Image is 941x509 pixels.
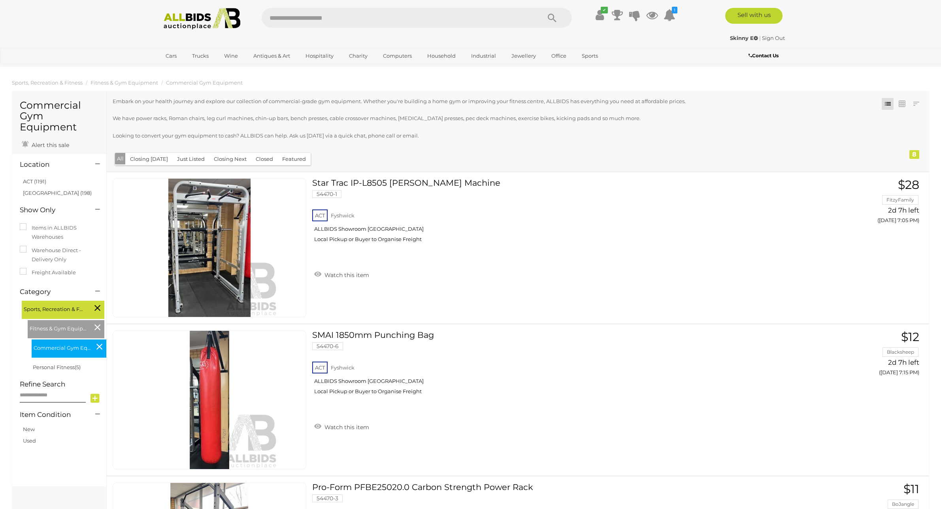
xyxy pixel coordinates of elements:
[20,288,83,296] h4: Category
[160,62,227,75] a: [GEOGRAPHIC_DATA]
[24,303,83,314] span: Sports, Recreation & Fitness
[312,268,371,280] a: Watch this item
[903,482,919,496] span: $11
[749,53,779,58] b: Contact Us
[546,49,571,62] a: Office
[759,35,761,41] span: |
[730,35,759,41] a: Skinny E
[577,49,603,62] a: Sports
[594,8,606,22] a: ✔
[506,49,541,62] a: Jewellery
[318,330,786,401] a: SMAI 1850mm Punching Bag 54470-6 ACT Fyshwick ALLBIDS Showroom [GEOGRAPHIC_DATA] Local Pickup or ...
[209,153,251,165] button: Closing Next
[187,49,214,62] a: Trucks
[20,223,98,242] label: Items in ALLBIDS Warehouses
[113,131,850,140] p: Looking to convert your gym equipment to cash? ALLBIDS can help. Ask us [DATE] via a quick chat, ...
[20,268,76,277] label: Freight Available
[798,178,921,228] a: $28 FitzyFamily 2d 7h left ([DATE] 7:05 PM)
[20,100,98,133] h1: Commercial Gym Equipment
[23,178,46,185] a: ACT (1191)
[251,153,278,165] button: Closed
[30,322,89,333] span: Fitness & Gym Equipment
[23,190,92,196] a: [GEOGRAPHIC_DATA] (198)
[300,49,339,62] a: Hospitality
[378,49,417,62] a: Computers
[422,49,461,62] a: Household
[113,114,850,123] p: We have power racks, Roman chairs, leg curl machines, chin-up bars, bench presses, cable crossove...
[322,271,369,279] span: Watch this item
[466,49,501,62] a: Industrial
[322,424,369,431] span: Watch this item
[672,7,677,13] i: 1
[34,341,93,353] span: Commercial Gym Equipment
[23,426,35,432] a: New
[898,177,919,192] span: $28
[125,153,173,165] button: Closing [DATE]
[762,35,785,41] a: Sign Out
[140,179,279,317] img: 54470-1a.jpg
[532,8,572,28] button: Search
[318,178,786,249] a: Star Trac IP-L8505 [PERSON_NAME] Machine 54470-1 ACT Fyshwick ALLBIDS Showroom [GEOGRAPHIC_DATA] ...
[91,79,158,86] a: Fitness & Gym Equipment
[115,153,126,164] button: All
[725,8,783,24] a: Sell with us
[160,49,182,62] a: Cars
[23,437,36,444] a: Used
[30,141,69,149] span: Alert this sale
[172,153,209,165] button: Just Listed
[798,330,921,380] a: $12 Blacksheep 2d 7h left ([DATE] 7:15 PM)
[20,138,71,150] a: Alert this sale
[664,8,675,22] a: 1
[909,150,919,159] div: 8
[601,7,608,13] i: ✔
[749,51,781,60] a: Contact Us
[219,49,243,62] a: Wine
[12,79,83,86] a: Sports, Recreation & Fitness
[33,364,81,370] a: Personal Fitness(5)
[248,49,295,62] a: Antiques & Art
[20,381,104,388] h4: Refine Search
[75,364,81,370] span: (5)
[20,161,83,168] h4: Location
[113,97,850,106] p: Embark on your health journey and explore our collection of commercial-grade gym equipment. Wheth...
[344,49,373,62] a: Charity
[730,35,758,41] strong: Skinny E
[159,8,245,30] img: Allbids.com.au
[20,206,83,214] h4: Show Only
[166,79,243,86] a: Commercial Gym Equipment
[901,330,919,344] span: $12
[312,420,371,432] a: Watch this item
[20,411,83,419] h4: Item Condition
[277,153,311,165] button: Featured
[140,331,279,469] img: 54470-6a.jpg
[20,246,98,264] label: Warehouse Direct - Delivery Only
